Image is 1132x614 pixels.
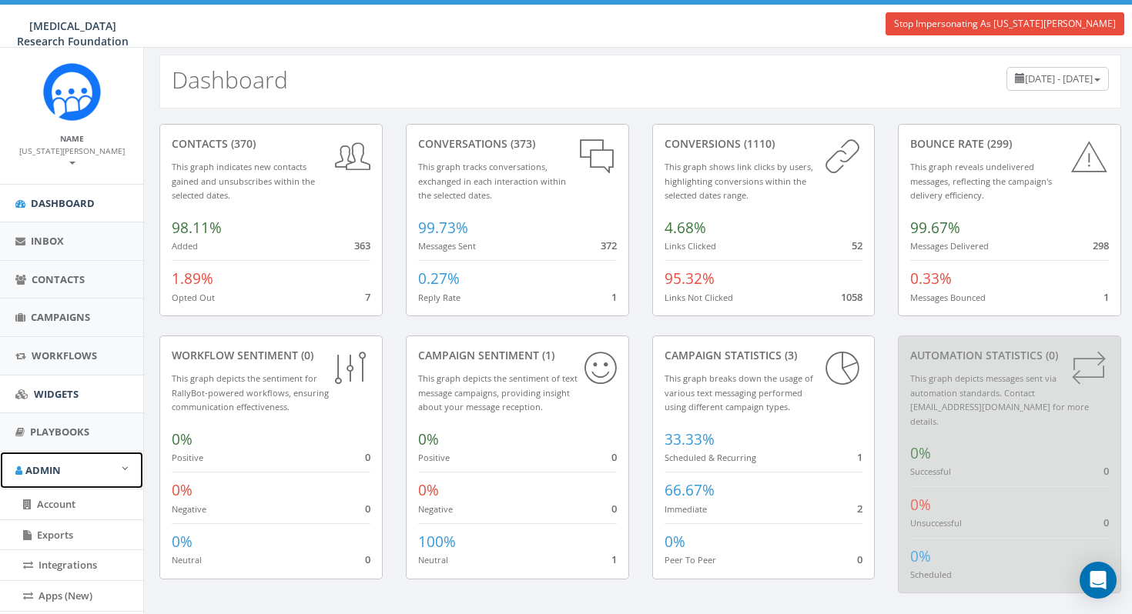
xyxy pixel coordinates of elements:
span: Widgets [34,387,79,401]
small: Scheduled & Recurring [665,452,756,463]
small: This graph indicates new contacts gained and unsubscribes within the selected dates. [172,161,315,201]
span: 4.68% [665,218,706,238]
div: conversions [665,136,863,152]
span: 372 [601,239,617,252]
a: Stop Impersonating As [US_STATE][PERSON_NAME] [886,12,1124,35]
small: Messages Sent [418,240,476,252]
div: Automation Statistics [910,348,1109,363]
span: 0% [910,443,931,463]
span: (3) [782,348,797,362]
span: 7 [365,290,370,304]
span: Campaigns [31,310,90,324]
span: 0 [611,502,617,516]
div: conversations [418,136,617,152]
small: This graph breaks down the usage of various text messaging performed using different campaign types. [665,372,813,412]
span: [MEDICAL_DATA] Research Foundation [17,18,129,48]
small: Opted Out [172,292,215,303]
span: 1 [1104,290,1109,304]
small: This graph depicts the sentiment of text message campaigns, providing insight about your message ... [418,372,578,412]
span: 0 [1104,516,1109,529]
span: 0.27% [418,269,460,289]
span: [DATE] - [DATE] [1025,72,1093,85]
span: Apps (New) [39,589,92,602]
span: Account [37,497,75,511]
h2: Dashboard [172,67,288,92]
small: Scheduled [910,569,952,580]
small: This graph reveals undelivered messages, reflecting the campaign's delivery efficiency. [910,161,1052,201]
small: This graph tracks conversations, exchanged in each interaction within the selected dates. [418,161,566,201]
span: 298 [1093,239,1109,252]
span: Admin [25,463,61,477]
span: (1) [539,348,554,362]
span: 0% [172,480,193,500]
small: Messages Bounced [910,292,986,303]
a: [US_STATE][PERSON_NAME] [19,143,125,169]
span: 0% [910,546,931,566]
span: 66.67% [665,480,715,500]
span: 0 [1104,464,1109,478]
span: 0% [418,429,439,449]
small: This graph shows link clicks by users, highlighting conversions within the selected dates range. [665,161,813,201]
span: 0% [172,429,193,449]
small: Positive [172,452,203,463]
small: Neutral [172,554,202,566]
small: Negative [172,503,206,515]
small: This graph depicts the sentiment for RallyBot-powered workflows, ensuring communication effective... [172,372,329,412]
small: Neutral [418,554,448,566]
span: 0% [172,532,193,552]
small: Positive [418,452,450,463]
span: (299) [984,136,1012,151]
small: Name [60,133,84,144]
small: Messages Delivered [910,240,989,252]
small: Added [172,240,198,252]
span: 95.32% [665,269,715,289]
span: 0.33% [910,269,952,289]
span: (0) [1043,348,1058,362]
small: Links Clicked [665,240,716,252]
span: 2 [857,502,862,516]
span: 33.33% [665,429,715,449]
small: Peer To Peer [665,554,716,566]
div: Workflow Sentiment [172,348,370,363]
span: 99.73% [418,218,468,238]
span: Contacts [32,272,85,286]
span: 0 [857,552,862,566]
small: Negative [418,503,453,515]
span: 0 [611,450,617,464]
span: 0% [910,495,931,515]
span: 99.67% [910,218,960,238]
div: Bounce Rate [910,136,1109,152]
span: 363 [354,239,370,252]
span: Workflows [32,349,97,362]
span: (373) [507,136,535,151]
div: Campaign Statistics [665,348,863,363]
img: Rally_Corp_Icon.png [43,63,101,121]
span: 98.11% [172,218,222,238]
span: 1 [611,552,617,566]
span: Integrations [39,558,97,572]
small: Immediate [665,503,707,515]
span: 1 [611,290,617,304]
div: Campaign Sentiment [418,348,617,363]
small: Reply Rate [418,292,461,303]
span: 1058 [841,290,862,304]
span: Inbox [31,234,64,248]
div: Open Intercom Messenger [1080,562,1117,599]
span: (0) [298,348,313,362]
span: 0% [418,480,439,500]
div: contacts [172,136,370,152]
span: 1.89% [172,269,213,289]
small: [US_STATE][PERSON_NAME] [19,145,125,169]
span: (370) [228,136,256,151]
small: Successful [910,466,951,477]
small: Unsuccessful [910,517,962,529]
span: 52 [852,239,862,252]
span: 0 [365,552,370,566]
span: 0 [365,450,370,464]
span: 100% [418,532,456,552]
span: (1110) [741,136,775,151]
span: 0% [665,532,685,552]
small: This graph depicts messages sent via automation standards. Contact [EMAIL_ADDRESS][DOMAIN_NAME] f... [910,372,1089,427]
span: Playbooks [30,425,89,439]
span: 1 [857,450,862,464]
